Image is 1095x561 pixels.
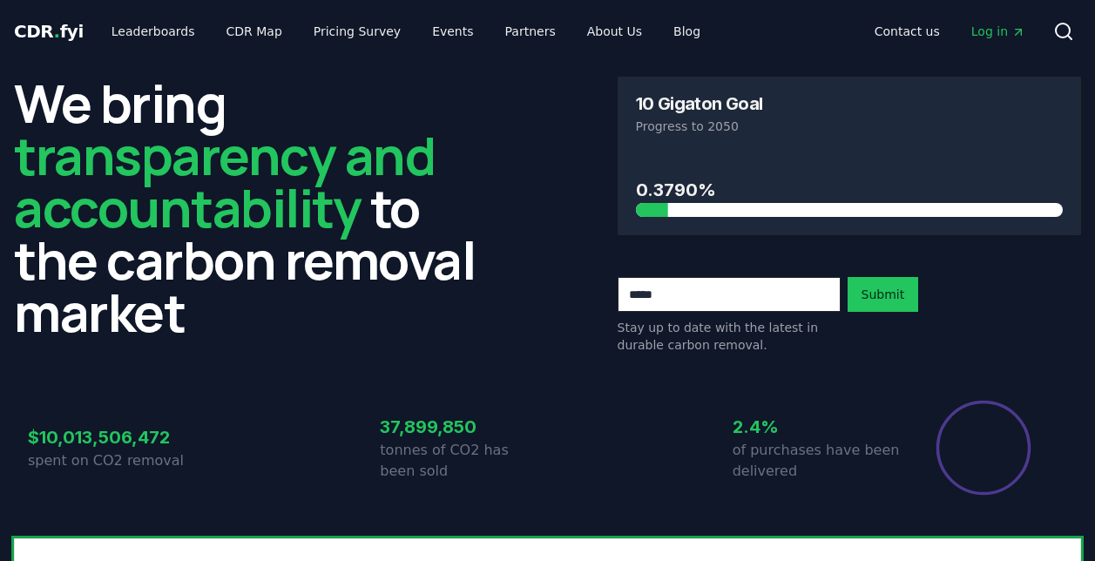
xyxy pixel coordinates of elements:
p: Stay up to date with the latest in durable carbon removal. [618,319,841,354]
h3: 10 Gigaton Goal [636,95,763,112]
h2: We bring to the carbon removal market [14,77,478,338]
h3: 37,899,850 [380,414,547,440]
p: tonnes of CO2 has been sold [380,440,547,482]
a: About Us [573,16,656,47]
a: CDR.fyi [14,19,84,44]
span: Log in [971,23,1025,40]
span: CDR fyi [14,21,84,42]
a: CDR Map [213,16,296,47]
p: Progress to 2050 [636,118,1064,135]
h3: 0.3790% [636,177,1064,203]
a: Pricing Survey [300,16,415,47]
a: Events [418,16,487,47]
a: Leaderboards [98,16,209,47]
a: Partners [491,16,570,47]
button: Submit [848,277,919,312]
span: . [54,21,60,42]
span: transparency and accountability [14,119,435,243]
a: Blog [659,16,714,47]
p: spent on CO2 removal [28,450,195,471]
nav: Main [98,16,714,47]
h3: $10,013,506,472 [28,424,195,450]
a: Contact us [861,16,954,47]
p: of purchases have been delivered [733,440,900,482]
h3: 2.4% [733,414,900,440]
div: Percentage of sales delivered [935,399,1032,497]
a: Log in [957,16,1039,47]
nav: Main [861,16,1039,47]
